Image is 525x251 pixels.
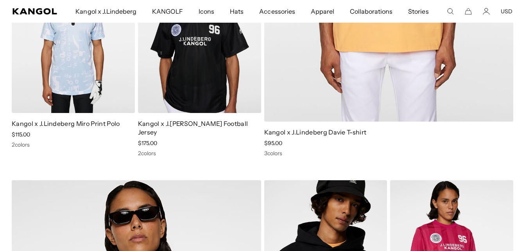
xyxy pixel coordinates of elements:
span: $95.00 [264,140,282,147]
span: $115.00 [12,131,30,138]
a: Kangol x J.[PERSON_NAME] Football Jersey [138,120,248,136]
button: Cart [465,8,472,15]
summary: Search here [447,8,454,15]
button: USD [501,8,512,15]
div: 3 colors [264,150,514,157]
a: Kangol x J.Lindeberg Miro Print Polo [12,120,120,127]
div: 2 colors [138,150,261,157]
span: $175.00 [138,140,157,147]
a: Kangol x J.Lindeberg Davie T-shirt [264,128,367,136]
a: Account [483,8,490,15]
a: Kangol [13,8,57,14]
div: 2 colors [12,141,135,148]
